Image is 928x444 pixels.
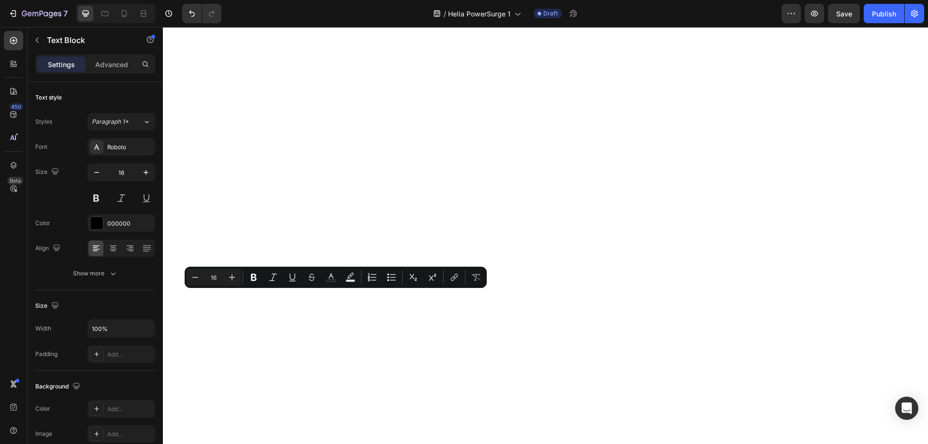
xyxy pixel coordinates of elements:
[35,242,62,255] div: Align
[4,4,72,23] button: 7
[73,269,118,278] div: Show more
[87,113,155,130] button: Paragraph 1*
[35,219,50,228] div: Color
[35,93,62,102] div: Text style
[35,166,61,179] div: Size
[543,9,558,18] span: Draft
[163,27,928,444] iframe: Design area
[444,9,446,19] span: /
[836,10,852,18] span: Save
[35,143,47,151] div: Font
[35,324,51,333] div: Width
[107,219,153,228] div: 000000
[35,380,82,393] div: Background
[872,9,896,19] div: Publish
[47,34,129,46] p: Text Block
[107,143,153,152] div: Roboto
[864,4,904,23] button: Publish
[448,9,510,19] span: Helia PowerSurge 1
[92,117,129,126] span: Paragraph 1*
[35,117,52,126] div: Styles
[9,103,23,111] div: 450
[107,405,153,414] div: Add...
[88,320,155,337] input: Auto
[48,59,75,70] p: Settings
[35,350,58,358] div: Padding
[35,300,61,313] div: Size
[895,397,918,420] div: Open Intercom Messenger
[7,177,23,185] div: Beta
[185,267,487,288] div: Editor contextual toolbar
[107,350,153,359] div: Add...
[182,4,221,23] div: Undo/Redo
[35,404,50,413] div: Color
[95,59,128,70] p: Advanced
[828,4,860,23] button: Save
[63,8,68,19] p: 7
[107,430,153,439] div: Add...
[35,430,52,438] div: Image
[35,265,155,282] button: Show more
